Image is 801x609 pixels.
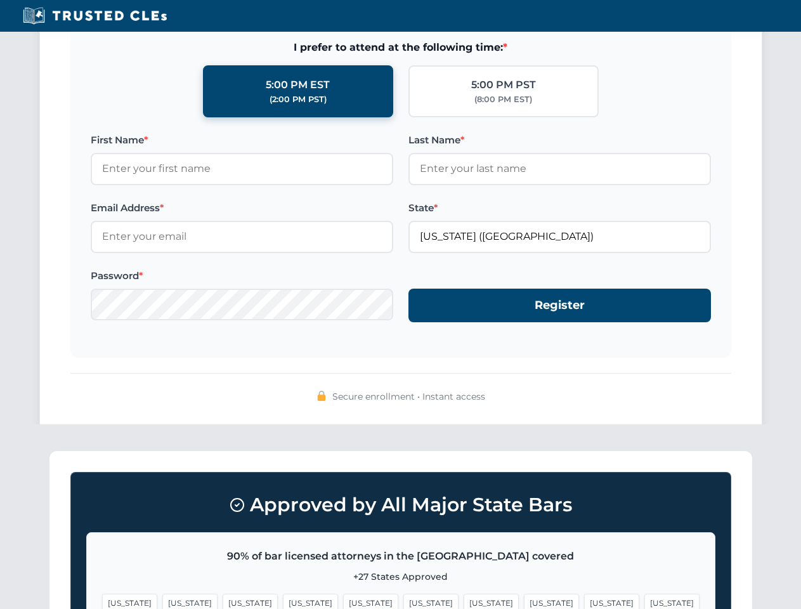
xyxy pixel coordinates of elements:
[316,391,327,401] img: 🔒
[91,200,393,216] label: Email Address
[91,153,393,185] input: Enter your first name
[408,200,711,216] label: State
[474,93,532,106] div: (8:00 PM EST)
[270,93,327,106] div: (2:00 PM PST)
[408,153,711,185] input: Enter your last name
[19,6,171,25] img: Trusted CLEs
[102,548,700,565] p: 90% of bar licensed attorneys in the [GEOGRAPHIC_DATA] covered
[266,77,330,93] div: 5:00 PM EST
[408,289,711,322] button: Register
[102,570,700,584] p: +27 States Approved
[91,221,393,252] input: Enter your email
[471,77,536,93] div: 5:00 PM PST
[91,133,393,148] label: First Name
[91,268,393,284] label: Password
[332,390,485,403] span: Secure enrollment • Instant access
[91,39,711,56] span: I prefer to attend at the following time:
[408,221,711,252] input: Florida (FL)
[408,133,711,148] label: Last Name
[86,488,715,522] h3: Approved by All Major State Bars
